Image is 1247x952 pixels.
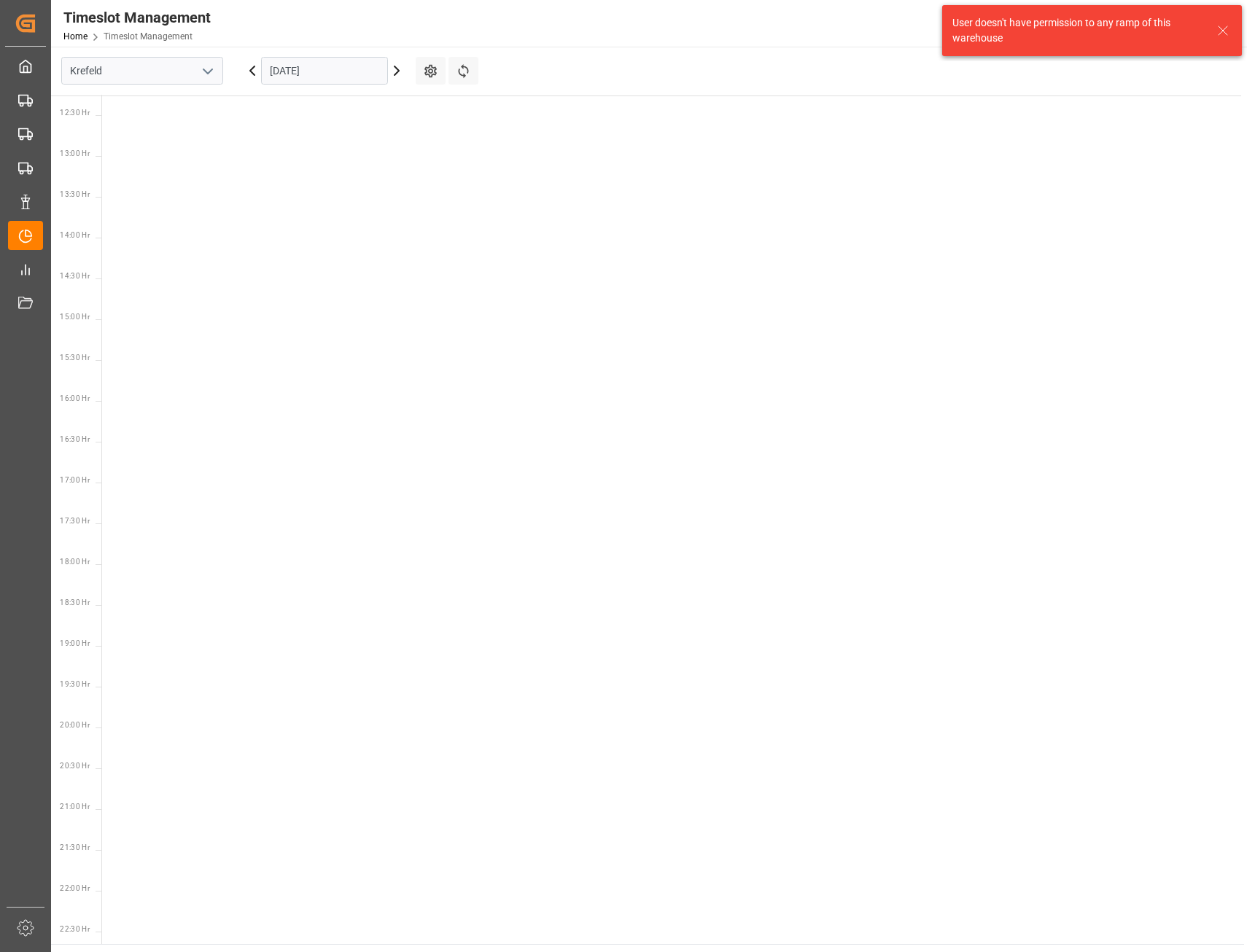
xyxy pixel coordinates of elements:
[60,843,90,851] span: 21:30 Hr
[60,190,90,198] span: 13:30 Hr
[60,639,90,647] span: 19:00 Hr
[60,476,90,484] span: 17:00 Hr
[60,109,90,117] span: 12:30 Hr
[60,435,90,443] span: 16:30 Hr
[60,598,90,606] span: 18:30 Hr
[63,31,88,42] a: Home
[952,15,1203,46] div: User doesn't have permission to any ramp of this warehouse
[60,272,90,280] span: 14:30 Hr
[60,394,90,402] span: 16:00 Hr
[63,7,211,28] div: Timeslot Management
[60,803,90,811] span: 21:00 Hr
[60,354,90,362] span: 15:30 Hr
[60,925,90,933] span: 22:30 Hr
[60,558,90,566] span: 18:00 Hr
[60,231,90,239] span: 14:00 Hr
[60,762,90,770] span: 20:30 Hr
[60,517,90,525] span: 17:30 Hr
[60,680,90,688] span: 19:30 Hr
[261,57,388,85] input: DD.MM.YYYY
[60,313,90,321] span: 15:00 Hr
[60,149,90,157] span: 13:00 Hr
[61,57,223,85] input: Type to search/select
[60,884,90,892] span: 22:00 Hr
[196,60,218,82] button: open menu
[60,721,90,729] span: 20:00 Hr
